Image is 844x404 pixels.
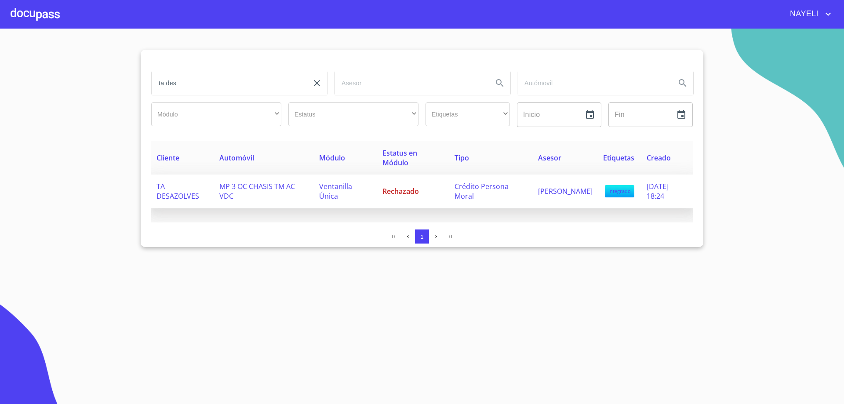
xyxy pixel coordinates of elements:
span: NAYELI [783,7,823,21]
button: account of current user [783,7,833,21]
input: search [152,71,303,95]
span: 1 [420,233,423,240]
input: search [517,71,669,95]
span: MP 3 OC CHASIS TM AC VDC [219,182,295,201]
span: integrado [605,185,634,197]
div: ​ [288,102,418,126]
span: Tipo [455,153,469,163]
input: search [335,71,486,95]
span: Estatus en Módulo [382,148,417,167]
button: Search [489,73,510,94]
span: Etiquetas [603,153,634,163]
span: Automóvil [219,153,254,163]
span: Cliente [156,153,179,163]
button: Search [672,73,693,94]
span: Rechazado [382,186,419,196]
button: 1 [415,229,429,244]
div: ​ [426,102,510,126]
span: Creado [647,153,671,163]
button: clear input [306,73,327,94]
span: TA DESAZOLVES [156,182,199,201]
span: [PERSON_NAME] [538,186,593,196]
span: Crédito Persona Moral [455,182,509,201]
span: Ventanilla Única [319,182,352,201]
span: Asesor [538,153,561,163]
div: ​ [151,102,281,126]
span: Módulo [319,153,345,163]
span: [DATE] 18:24 [647,182,669,201]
